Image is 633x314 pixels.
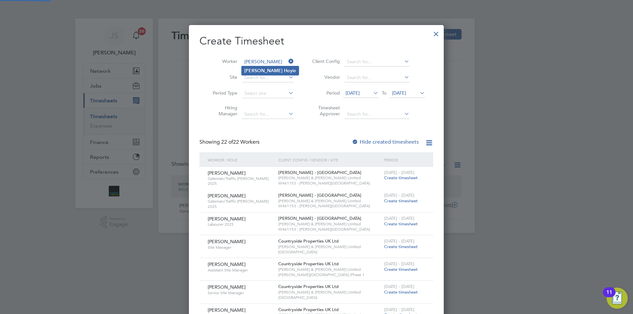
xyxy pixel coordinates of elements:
span: Create timesheet [384,175,418,181]
span: Create timesheet [384,198,418,204]
span: Countryside Properties UK Ltd [278,261,339,267]
span: [DATE] [392,90,406,96]
span: [PERSON_NAME] [208,239,246,244]
span: [PERSON_NAME] & [PERSON_NAME] Limited [278,290,381,295]
div: Client Config / Vendor / Site [277,152,382,167]
h2: Create Timesheet [199,34,433,48]
span: [PERSON_NAME] & [PERSON_NAME] Limited [278,267,381,272]
span: [GEOGRAPHIC_DATA] [278,249,381,255]
span: [PERSON_NAME] [208,307,246,313]
span: [DATE] - [DATE] [384,192,414,198]
span: [PERSON_NAME] & [PERSON_NAME] Limited [278,198,381,204]
label: Hide created timesheets [352,139,419,145]
span: [PERSON_NAME] [208,216,246,222]
input: Search for... [242,57,294,67]
li: le [242,66,299,75]
span: [PERSON_NAME] - [GEOGRAPHIC_DATA] [278,170,361,175]
span: [PERSON_NAME] - [GEOGRAPHIC_DATA] [278,192,361,198]
span: Gateman/Traffic [PERSON_NAME] 2025 [208,199,273,209]
div: Worker / Role [206,152,277,167]
span: Countryside Properties UK Ltd [278,284,339,289]
span: Countryside Properties UK Ltd [278,238,339,244]
span: [DATE] [346,90,360,96]
button: Open Resource Center, 11 new notifications [607,288,628,309]
b: [PERSON_NAME] [244,68,283,73]
input: Select one [242,89,294,98]
span: Countryside Properties UK Ltd [278,307,339,312]
span: [PERSON_NAME] [208,193,246,199]
label: Timesheet Approver [310,105,340,117]
span: W461153 - [PERSON_NAME][GEOGRAPHIC_DATA] [278,227,381,232]
span: [DATE] - [DATE] [384,170,414,175]
label: Hiring Manager [208,105,237,117]
span: Gateman/Traffic [PERSON_NAME] 2025 [208,176,273,186]
span: [PERSON_NAME] [208,170,246,176]
span: [PERSON_NAME] [208,284,246,290]
span: [PERSON_NAME] - [GEOGRAPHIC_DATA] [278,215,361,221]
label: Client Config [310,58,340,64]
input: Search for... [345,73,409,82]
span: [GEOGRAPHIC_DATA] [278,295,381,300]
b: Hoy [284,68,292,73]
span: [PERSON_NAME] [208,261,246,267]
label: Site [208,74,237,80]
span: [DATE] - [DATE] [384,284,414,289]
label: Period Type [208,90,237,96]
span: 22 of [221,139,233,145]
span: [PERSON_NAME] & [PERSON_NAME] Limited [278,221,381,227]
span: To [380,89,388,97]
input: Search for... [242,73,294,82]
span: Create timesheet [384,267,418,272]
label: Worker [208,58,237,64]
span: Assistant Site Manager [208,268,273,273]
span: Create timesheet [384,221,418,227]
span: [DATE] - [DATE] [384,238,414,244]
span: [DATE] - [DATE] [384,261,414,267]
div: 11 [606,292,612,301]
span: [DATE] - [DATE] [384,215,414,221]
span: [DATE] - [DATE] [384,307,414,312]
span: Senior Site Manager [208,290,273,296]
span: Create timesheet [384,244,418,249]
span: 22 Workers [221,139,259,145]
span: [PERSON_NAME] & [PERSON_NAME] Limited [278,175,381,181]
span: W461153 - [PERSON_NAME][GEOGRAPHIC_DATA] [278,181,381,186]
span: [PERSON_NAME][GEOGRAPHIC_DATA] (Phase 1 [278,272,381,277]
input: Search for... [345,110,409,119]
input: Search for... [345,57,409,67]
span: Site Manager [208,245,273,250]
span: Labourer 2025 [208,222,273,227]
span: W461153 - [PERSON_NAME][GEOGRAPHIC_DATA] [278,203,381,209]
input: Search for... [242,110,294,119]
div: Showing [199,139,261,146]
div: Period [382,152,427,167]
span: Create timesheet [384,289,418,295]
span: [PERSON_NAME] & [PERSON_NAME] Limited [278,244,381,249]
label: Vendor [310,74,340,80]
label: Period [310,90,340,96]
